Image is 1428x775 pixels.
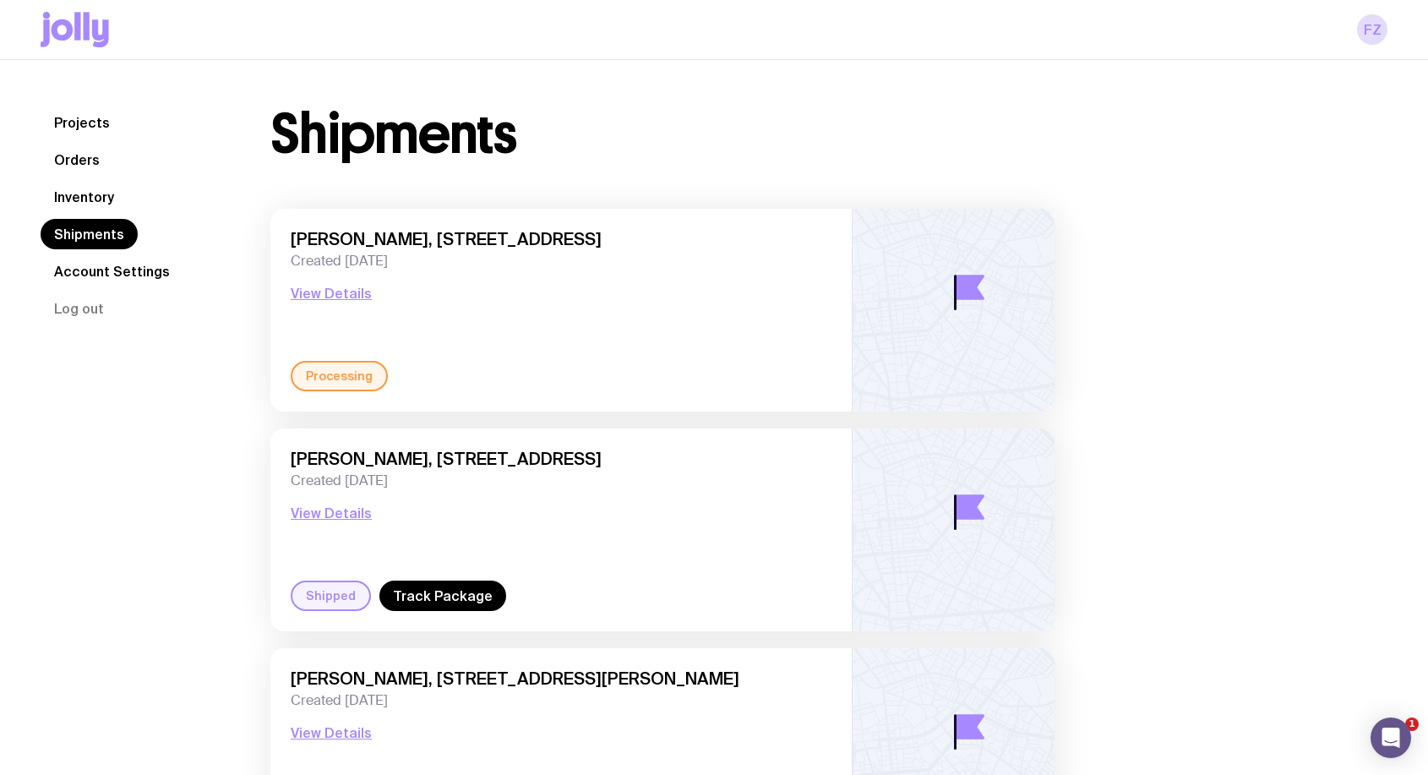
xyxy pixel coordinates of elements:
[291,449,831,469] span: [PERSON_NAME], [STREET_ADDRESS]
[41,256,183,287] a: Account Settings
[291,361,388,391] div: Processing
[1371,718,1411,758] div: Open Intercom Messenger
[41,293,117,324] button: Log out
[291,581,371,611] div: Shipped
[41,107,123,138] a: Projects
[1357,14,1387,45] a: FZ
[1405,718,1419,731] span: 1
[291,229,831,249] span: [PERSON_NAME], [STREET_ADDRESS]
[291,503,372,523] button: View Details
[379,581,506,611] a: Track Package
[291,669,831,689] span: [PERSON_NAME], [STREET_ADDRESS][PERSON_NAME]
[41,219,138,249] a: Shipments
[41,145,113,175] a: Orders
[291,692,831,709] span: Created [DATE]
[291,472,831,489] span: Created [DATE]
[270,107,516,161] h1: Shipments
[291,283,372,303] button: View Details
[41,182,128,212] a: Inventory
[291,253,831,270] span: Created [DATE]
[291,723,372,743] button: View Details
